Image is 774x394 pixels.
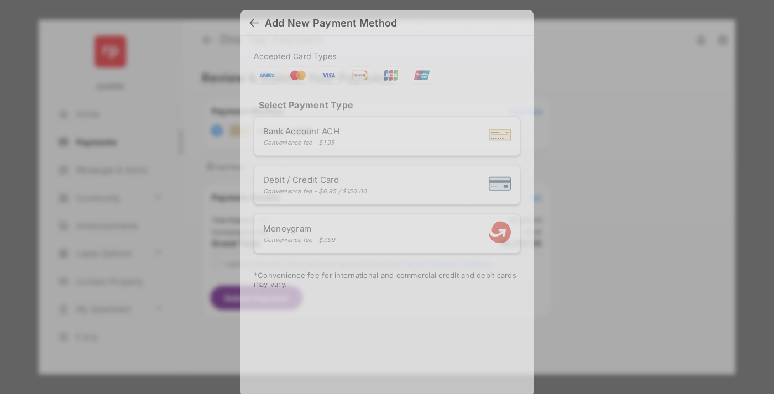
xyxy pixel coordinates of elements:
[263,223,336,234] span: Moneygram
[263,175,367,185] span: Debit / Credit Card
[254,100,520,111] h4: Select Payment Type
[263,126,339,136] span: Bank Account ACH
[263,139,339,146] div: Convenience fee - $1.95
[263,236,336,244] div: Convenience fee - $7.99
[265,17,397,29] div: Add New Payment Method
[254,52,341,61] span: Accepted Card Types
[263,187,367,195] div: Convenience fee - $6.95 / $150.00
[254,271,520,291] div: * Convenience fee for international and commercial credit and debit cards may vary.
